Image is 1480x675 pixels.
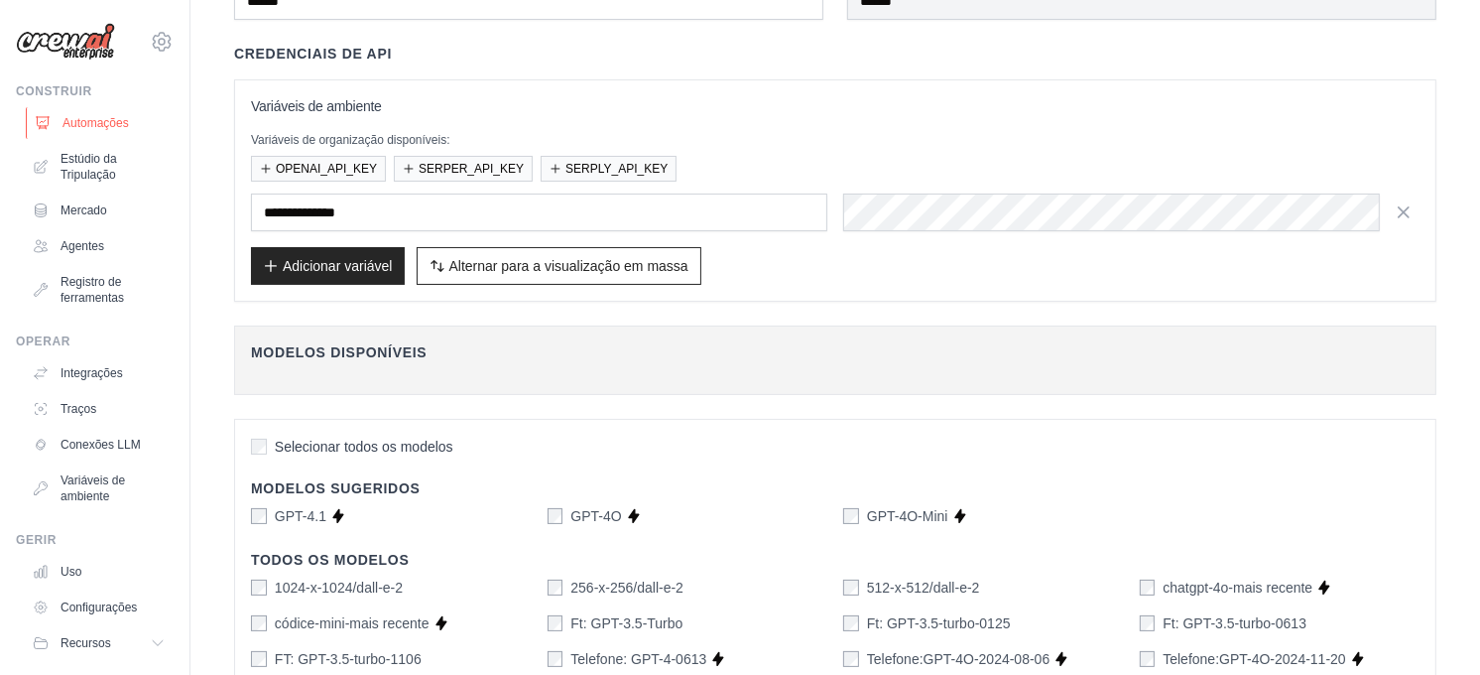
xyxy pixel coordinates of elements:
label: 512-x-512/dall-e-2 [867,578,980,598]
a: Mercado [24,195,174,226]
input: 1024-x-1024/dall-e-2 [251,580,267,596]
h4: Modelos sugeridos [251,478,1419,498]
button: Alternar para a visualização em massa [417,247,701,285]
label: 1024-x-1024/dall-e-2 [275,578,403,598]
input: gpt-4.1 [251,508,267,524]
img: Logotipo [16,23,115,61]
a: Estúdio da Tripulação [24,143,174,191]
h4: Modelos disponíveis [251,342,1419,362]
font: Agentes [61,238,104,254]
a: Automações [26,107,176,139]
input: 256-x-256/dall-e-2 [548,580,563,596]
input: ft:gpt-4o-2024-08-06 [843,651,859,667]
input: ft:gpt-4-0613 [548,651,563,667]
div: Widget de chat [1381,580,1480,675]
button: SERPER_API_KEY [394,156,533,182]
label: ft:gpt-4o-2024-08-06 [867,649,1049,669]
span: Selecionar todos os modelos [275,437,453,457]
button: OPENAI_API_KEY [251,156,386,182]
font: Estúdio da Tripulação [61,151,166,183]
label: ft:gpt-3.5-turbo-0613 [1163,613,1306,633]
a: Configurações [24,592,174,623]
div: Gerir [16,532,174,548]
a: Traços [24,393,174,425]
input: Selecionar todos os modelos [251,439,267,455]
label: ft:gpt-4-0613 [570,649,706,669]
div: Operar [16,334,174,349]
label: ft:gpt-4o-2024-11-20 [1163,649,1345,669]
font: SERPLY_API_KEY [565,161,668,177]
input: 512-x-512/dall-e-2 [843,580,859,596]
a: Agentes [24,230,174,262]
font: Registro de ferramentas [61,274,166,306]
font: Mercado [61,202,107,218]
font: SERPER_API_KEY [419,161,524,177]
label: 256-x-256/dall-e-2 [570,578,683,598]
font: Uso [61,564,81,580]
a: Registro de ferramentas [24,266,174,314]
input: ft:gpt-3.5-turbo [548,615,563,631]
font: Adicionar variável [283,256,393,276]
font: Conexões LLM [61,437,141,453]
button: Recursos [24,627,174,659]
label: codex-mini-latest [275,613,430,633]
span: Recursos [61,635,111,651]
font: Variáveis de ambiente [61,472,166,504]
input: ft:gpt-3.5-turbo-0125 [843,615,859,631]
input: ft:gpt-4o-2024-11-20 [1140,651,1156,667]
iframe: Chat Widget [1381,580,1480,675]
label: gpt-4o-mini [867,506,948,526]
font: Integrações [61,365,123,381]
input: ft:gpt-3.5-turbo-0613 [1140,615,1156,631]
input: gpt-4o-mini [843,508,859,524]
label: ft:gpt-3.5-turbo [570,613,682,633]
label: chatgpt-4o-latest [1163,578,1312,598]
span: Alternar para a visualização em massa [449,256,688,276]
label: ft:gpt-3.5-turbo-0125 [867,613,1011,633]
h3: Variáveis de ambiente [251,96,1419,116]
input: chatgpt-4o-latest [1140,580,1156,596]
label: gpt-4.1 [275,506,326,526]
font: Automações [62,115,129,131]
input: ft:gpt-3.5-turbo-1106 [251,651,267,667]
input: gpt-4o [548,508,563,524]
button: Adicionar variável [251,247,405,285]
a: Variáveis de ambiente [24,465,174,512]
font: Configurações [61,600,137,615]
font: OPENAI_API_KEY [276,161,377,177]
input: codex-mini-latest [251,615,267,631]
a: Integrações [24,357,174,389]
font: Traços [61,401,96,417]
label: gpt-4o [570,506,621,526]
button: SERPLY_API_KEY [541,156,677,182]
p: Variáveis de organização disponíveis: [251,132,1419,148]
h4: Todos os modelos [251,550,1419,570]
h4: Credenciais de API [234,44,392,64]
a: Conexões LLM [24,429,174,461]
label: ft:gpt-3.5-turbo-1106 [275,649,422,669]
a: Uso [24,556,174,588]
div: Construir [16,83,174,99]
